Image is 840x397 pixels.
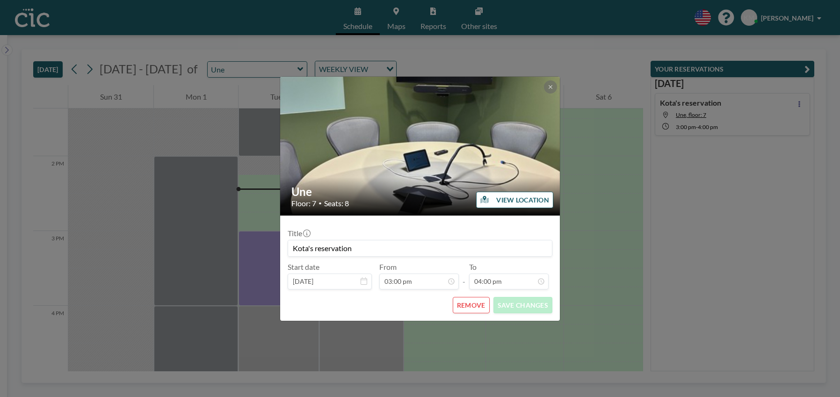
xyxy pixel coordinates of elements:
span: Floor: 7 [291,199,316,208]
button: REMOVE [453,297,490,313]
span: Seats: 8 [324,199,349,208]
h2: Une [291,185,550,199]
label: Start date [288,262,319,272]
label: Title [288,229,310,238]
span: • [319,200,322,207]
span: - [463,266,465,286]
button: VIEW LOCATION [476,192,553,208]
button: SAVE CHANGES [493,297,552,313]
input: (No title) [288,240,552,256]
label: To [469,262,477,272]
label: From [379,262,397,272]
